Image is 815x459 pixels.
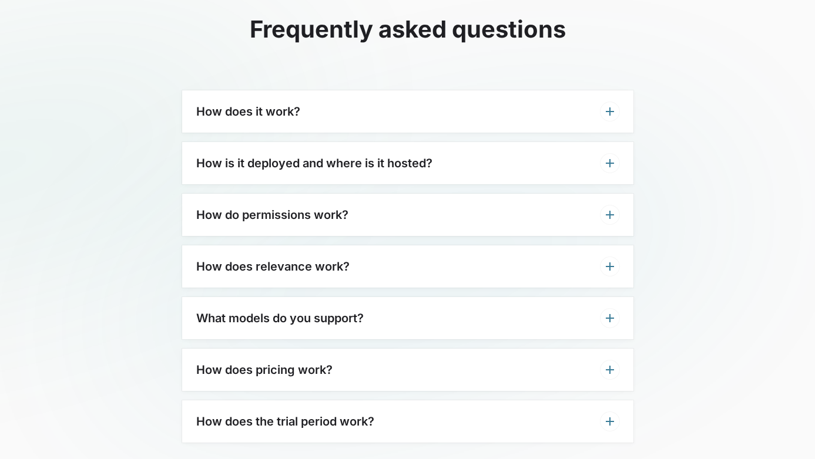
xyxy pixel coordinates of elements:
[196,363,333,377] h3: How does pricing work?
[196,104,300,119] h3: How does it work?
[196,414,374,428] h3: How does the trial period work?
[196,311,364,325] h3: What models do you support?
[756,403,815,459] iframe: Chat Widget
[196,259,350,274] h3: How does relevance work?
[196,208,348,222] h3: How do permissions work?
[182,15,633,43] h2: Frequently asked questions
[196,156,432,170] h3: How is it deployed and where is it hosted?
